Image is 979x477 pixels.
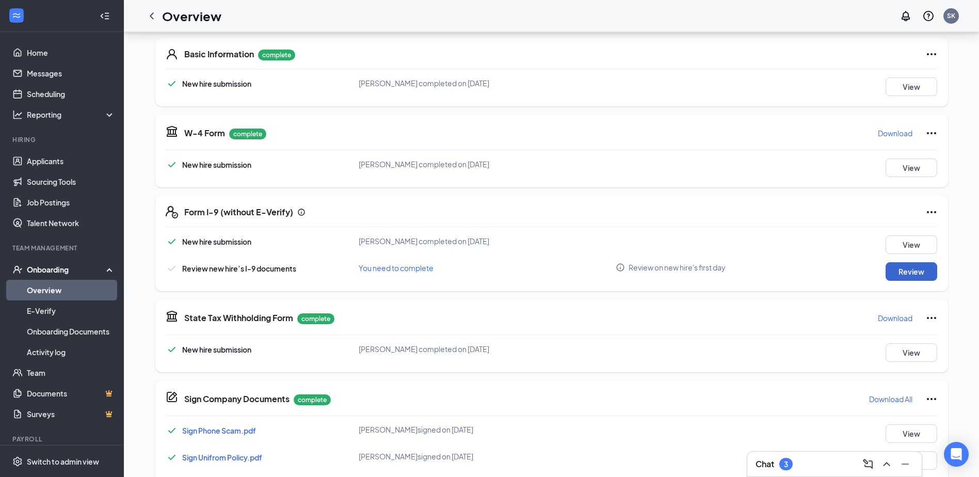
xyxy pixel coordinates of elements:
[182,426,256,435] a: Sign Phone Scam.pdf
[877,310,913,326] button: Download
[182,237,251,246] span: New hire submission
[878,456,895,472] button: ChevronUp
[925,312,938,324] svg: Ellipses
[925,393,938,405] svg: Ellipses
[258,50,295,60] p: complete
[925,48,938,60] svg: Ellipses
[27,109,116,120] div: Reporting
[900,10,912,22] svg: Notifications
[166,391,178,403] svg: CompanyDocumentIcon
[27,362,115,383] a: Team
[166,77,178,90] svg: Checkmark
[27,264,106,275] div: Onboarding
[166,262,178,275] svg: Checkmark
[12,456,23,467] svg: Settings
[184,312,293,324] h5: State Tax Withholding Form
[184,49,254,60] h5: Basic Information
[878,313,912,323] p: Download
[12,435,113,443] div: Payroll
[297,313,334,324] p: complete
[294,394,331,405] p: complete
[27,63,115,84] a: Messages
[886,235,937,254] button: View
[925,206,938,218] svg: Ellipses
[629,262,726,273] span: Review on new hire's first day
[297,208,306,216] svg: Info
[27,213,115,233] a: Talent Network
[184,206,293,218] h5: Form I-9 (without E-Verify)
[784,460,788,469] div: 3
[27,342,115,362] a: Activity log
[100,11,110,21] svg: Collapse
[166,48,178,60] svg: User
[359,451,616,462] div: [PERSON_NAME] signed on [DATE]
[27,404,115,424] a: SurveysCrown
[184,393,290,405] h5: Sign Company Documents
[166,343,178,356] svg: Checkmark
[944,442,969,467] div: Open Intercom Messenger
[182,453,262,462] a: Sign Unifrom Policy.pdf
[11,10,22,21] svg: WorkstreamLogo
[359,160,489,169] span: [PERSON_NAME] completed on [DATE]
[27,280,115,300] a: Overview
[166,424,178,437] svg: Checkmark
[880,458,893,470] svg: ChevronUp
[897,456,913,472] button: Minimize
[947,11,955,20] div: SK
[877,125,913,141] button: Download
[925,127,938,139] svg: Ellipses
[166,235,178,248] svg: Checkmark
[166,310,178,322] svg: TaxGovernmentIcon
[182,79,251,88] span: New hire submission
[860,456,876,472] button: ComposeMessage
[162,7,221,25] h1: Overview
[869,391,913,407] button: Download All
[886,77,937,96] button: View
[182,160,251,169] span: New hire submission
[229,129,266,139] p: complete
[878,128,912,138] p: Download
[922,10,935,22] svg: QuestionInfo
[359,344,489,354] span: [PERSON_NAME] completed on [DATE]
[869,394,912,404] p: Download All
[12,244,113,252] div: Team Management
[756,458,774,470] h3: Chat
[182,264,296,273] span: Review new hire’s I-9 documents
[616,263,625,272] svg: Info
[886,262,937,281] button: Review
[27,151,115,171] a: Applicants
[12,135,113,144] div: Hiring
[182,345,251,354] span: New hire submission
[27,321,115,342] a: Onboarding Documents
[886,158,937,177] button: View
[12,264,23,275] svg: UserCheck
[166,451,178,464] svg: Checkmark
[359,78,489,88] span: [PERSON_NAME] completed on [DATE]
[166,125,178,137] svg: TaxGovernmentIcon
[166,206,178,218] svg: FormI9EVerifyIcon
[27,383,115,404] a: DocumentsCrown
[12,109,23,120] svg: Analysis
[886,424,937,443] button: View
[899,458,911,470] svg: Minimize
[27,171,115,192] a: Sourcing Tools
[359,236,489,246] span: [PERSON_NAME] completed on [DATE]
[166,158,178,171] svg: Checkmark
[27,300,115,321] a: E-Verify
[184,128,225,139] h5: W-4 Form
[27,192,115,213] a: Job Postings
[359,424,616,435] div: [PERSON_NAME] signed on [DATE]
[886,343,937,362] button: View
[27,42,115,63] a: Home
[27,456,99,467] div: Switch to admin view
[27,84,115,104] a: Scheduling
[862,458,874,470] svg: ComposeMessage
[359,263,434,273] span: You need to complete
[146,10,158,22] svg: ChevronLeft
